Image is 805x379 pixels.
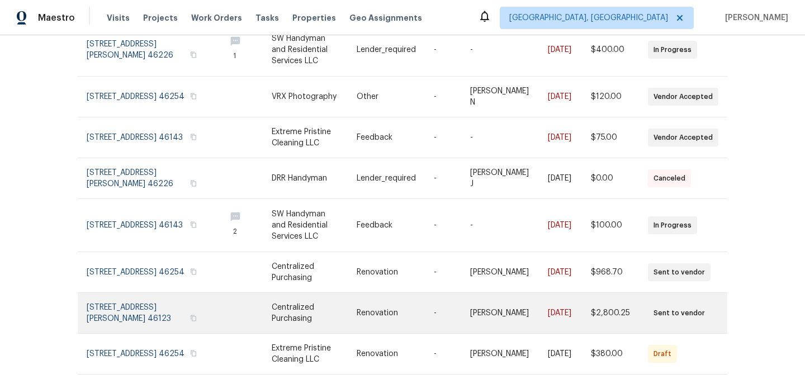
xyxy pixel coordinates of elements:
td: - [461,199,539,252]
span: Work Orders [191,12,242,23]
td: [PERSON_NAME] N [461,77,539,117]
button: Copy Address [188,348,198,358]
button: Copy Address [188,50,198,60]
span: [GEOGRAPHIC_DATA], [GEOGRAPHIC_DATA] [509,12,668,23]
td: [PERSON_NAME] [461,334,539,375]
td: - [425,77,461,117]
td: Other [348,77,425,117]
td: Renovation [348,334,425,375]
span: Projects [143,12,178,23]
td: Centralized Purchasing [263,252,348,293]
button: Copy Address [188,267,198,277]
td: - [425,334,461,375]
td: SW Handyman and Residential Services LLC [263,23,348,77]
td: [PERSON_NAME] J [461,158,539,199]
span: Visits [107,12,130,23]
td: Renovation [348,293,425,334]
td: DRR Handyman [263,158,348,199]
td: Lender_required [348,23,425,77]
td: VRX Photography [263,77,348,117]
td: Extreme Pristine Cleaning LLC [263,334,348,375]
button: Copy Address [188,132,198,142]
td: - [425,158,461,199]
td: [PERSON_NAME] [461,293,539,334]
span: Geo Assignments [349,12,422,23]
button: Copy Address [188,178,198,188]
td: [PERSON_NAME] [461,252,539,293]
span: Maestro [38,12,75,23]
span: [PERSON_NAME] [721,12,788,23]
td: - [425,252,461,293]
td: - [425,199,461,252]
button: Copy Address [188,91,198,101]
span: Tasks [255,14,279,22]
td: - [425,117,461,158]
span: Properties [292,12,336,23]
td: Feedback [348,199,425,252]
td: Centralized Purchasing [263,293,348,334]
td: - [425,23,461,77]
td: SW Handyman and Residential Services LLC [263,199,348,252]
td: Feedback [348,117,425,158]
td: - [461,117,539,158]
td: Lender_required [348,158,425,199]
td: - [461,23,539,77]
td: - [425,293,461,334]
td: Extreme Pristine Cleaning LLC [263,117,348,158]
button: Copy Address [188,220,198,230]
td: Renovation [348,252,425,293]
